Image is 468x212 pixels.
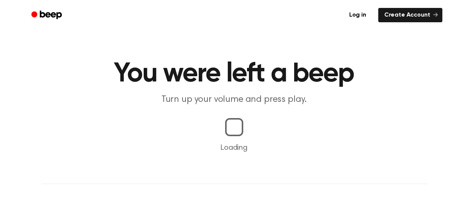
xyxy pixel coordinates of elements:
[378,8,442,22] a: Create Account
[89,94,379,106] p: Turn up your volume and press play.
[342,6,374,24] a: Log in
[41,60,427,88] h1: You were left a beep
[26,8,69,23] a: Beep
[9,142,459,154] p: Loading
